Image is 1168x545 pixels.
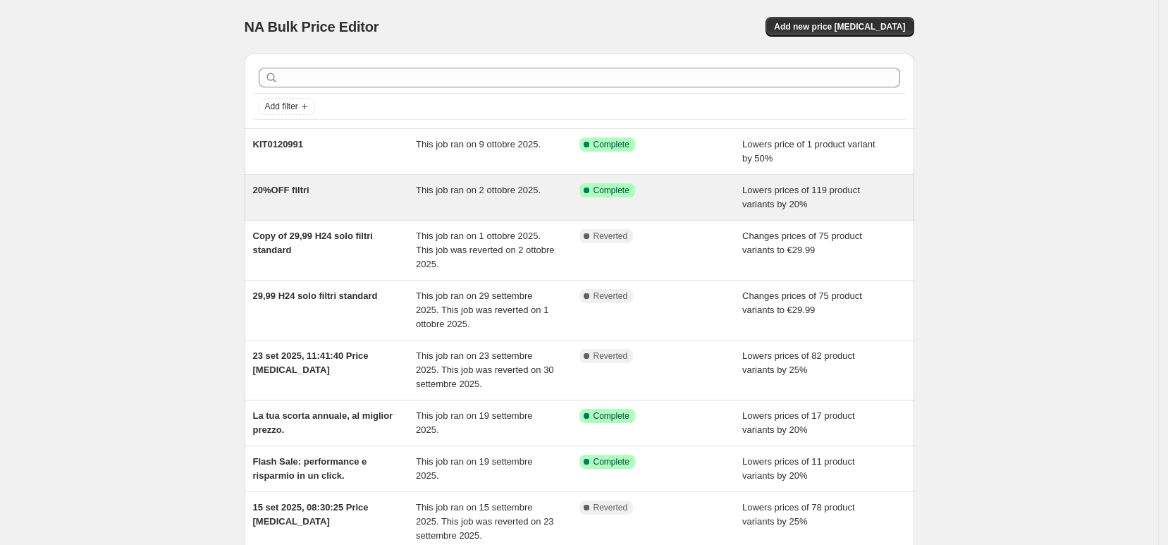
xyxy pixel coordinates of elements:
[594,410,629,422] span: Complete
[742,456,855,481] span: Lowers prices of 11 product variants by 20%
[594,456,629,467] span: Complete
[742,185,860,209] span: Lowers prices of 119 product variants by 20%
[416,456,532,481] span: This job ran on 19 settembre 2025.
[742,231,862,255] span: Changes prices of 75 product variants to €29.99
[253,139,304,149] span: KIT0120991
[416,502,554,541] span: This job ran on 15 settembre 2025. This job was reverted on 23 settembre 2025.
[259,98,315,115] button: Add filter
[253,410,393,435] span: La tua scorta annuale, al miglior prezzo.
[416,139,541,149] span: This job ran on 9 ottobre 2025.
[416,231,555,269] span: This job ran on 1 ottobre 2025. This job was reverted on 2 ottobre 2025.
[253,231,374,255] span: Copy of 29,99 H24 solo filtri standard
[265,101,298,112] span: Add filter
[594,231,628,242] span: Reverted
[742,350,855,375] span: Lowers prices of 82 product variants by 25%
[416,290,548,329] span: This job ran on 29 settembre 2025. This job was reverted on 1 ottobre 2025.
[594,185,629,196] span: Complete
[253,456,367,481] span: Flash Sale: performance e risparmio in un click.
[253,350,369,375] span: 23 set 2025, 11:41:40 Price [MEDICAL_DATA]
[245,19,379,35] span: NA Bulk Price Editor
[253,185,309,195] span: 20%OFF filtri
[742,139,875,164] span: Lowers price of 1 product variant by 50%
[416,350,554,389] span: This job ran on 23 settembre 2025. This job was reverted on 30 settembre 2025.
[416,185,541,195] span: This job ran on 2 ottobre 2025.
[253,502,369,527] span: 15 set 2025, 08:30:25 Price [MEDICAL_DATA]
[594,290,628,302] span: Reverted
[766,17,914,37] button: Add new price [MEDICAL_DATA]
[594,502,628,513] span: Reverted
[774,21,905,32] span: Add new price [MEDICAL_DATA]
[594,350,628,362] span: Reverted
[742,290,862,315] span: Changes prices of 75 product variants to €29.99
[594,139,629,150] span: Complete
[742,410,855,435] span: Lowers prices of 17 product variants by 20%
[742,502,855,527] span: Lowers prices of 78 product variants by 25%
[253,290,378,301] span: 29,99 H24 solo filtri standard
[416,410,532,435] span: This job ran on 19 settembre 2025.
